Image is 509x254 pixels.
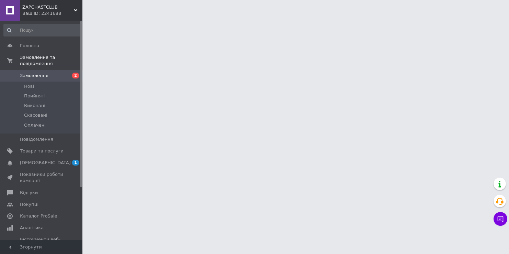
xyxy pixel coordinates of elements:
span: Виконані [24,103,45,109]
span: Прийняті [24,93,45,99]
span: Каталог ProSale [20,213,57,219]
input: Пошук [3,24,81,36]
span: Нові [24,83,34,89]
span: Відгуки [20,190,38,196]
span: [DEMOGRAPHIC_DATA] [20,160,71,166]
span: Аналітика [20,225,44,231]
span: Оплачені [24,122,46,128]
span: ZAPCHASTCLUB [22,4,74,10]
button: Чат з покупцем [494,212,507,226]
span: Повідомлення [20,136,53,142]
span: Замовлення та повідомлення [20,54,82,67]
span: Товари та послуги [20,148,64,154]
div: Ваш ID: 2241688 [22,10,82,17]
span: 2 [72,73,79,78]
span: Замовлення [20,73,48,79]
span: Покупці [20,201,38,208]
span: 1 [72,160,79,166]
span: Показники роботи компанії [20,171,64,184]
span: Головна [20,43,39,49]
span: Інструменти веб-майстра та SEO [20,236,64,249]
span: Скасовані [24,112,47,118]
